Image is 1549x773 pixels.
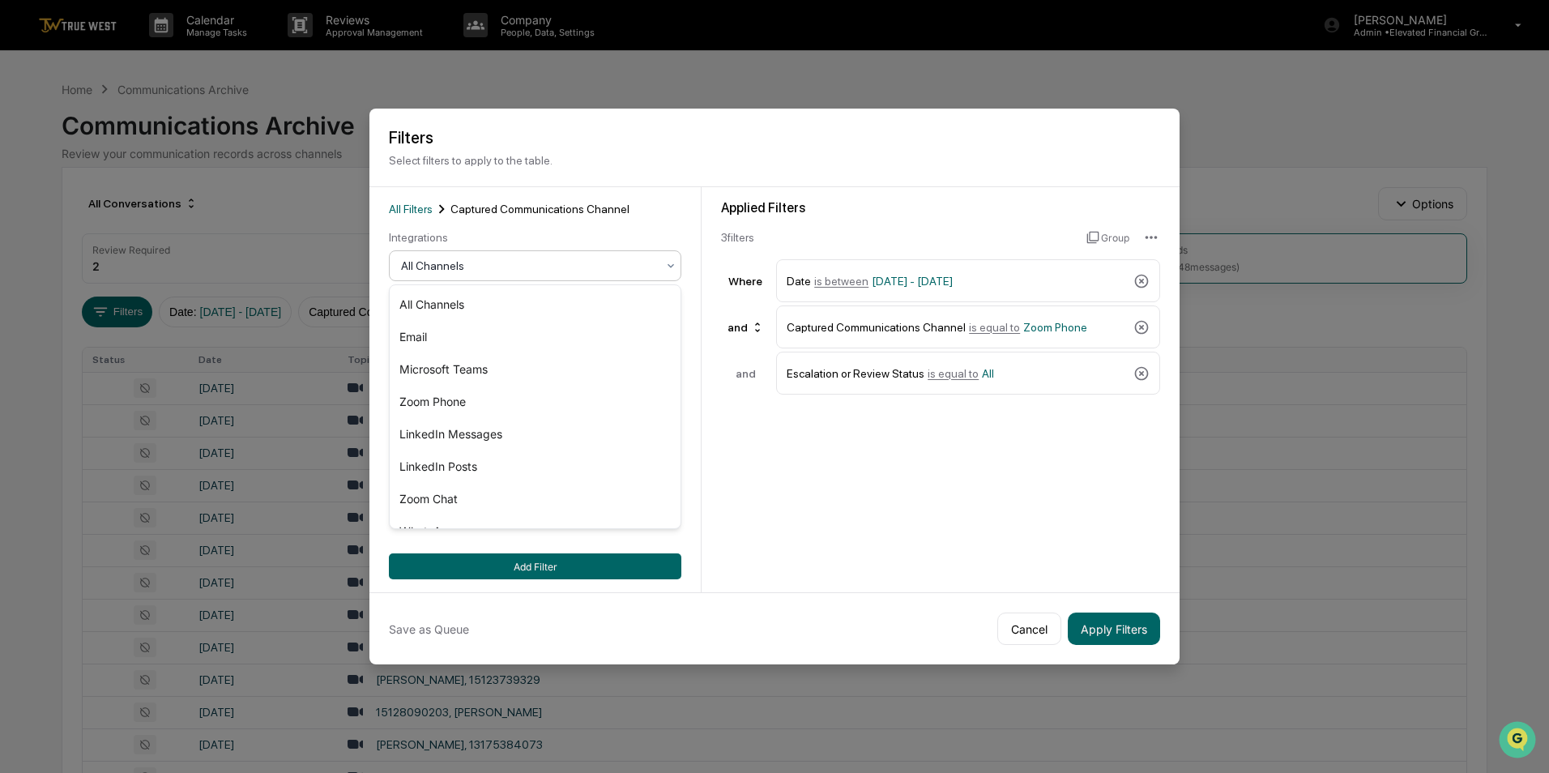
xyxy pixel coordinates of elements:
div: 🗄️ [117,206,130,219]
div: LinkedIn Messages [390,418,681,451]
div: 3 filter s [721,231,1073,244]
div: Email [390,321,681,353]
div: Escalation or Review Status [787,359,1127,387]
div: and [721,314,770,340]
span: [DATE] - [DATE] [872,275,953,288]
p: How can we help? [16,34,295,60]
iframe: Open customer support [1497,720,1541,763]
div: We're available if you need us! [55,140,205,153]
span: All Filters [389,203,433,216]
div: Zoom Chat [390,483,681,515]
button: Save as Queue [389,613,469,645]
a: 🗄️Attestations [111,198,207,227]
span: Captured Communications Channel [450,203,629,216]
div: Integrations [389,231,681,244]
span: Attestations [134,204,201,220]
span: Pylon [161,275,196,287]
span: is equal to [969,321,1020,334]
span: Preclearance [32,204,105,220]
div: Microsoft Teams [390,353,681,386]
div: 🖐️ [16,206,29,219]
div: Date [787,267,1127,295]
a: 🖐️Preclearance [10,198,111,227]
span: is equal to [928,367,979,380]
button: Cancel [997,613,1061,645]
div: Applied Filters [721,200,1160,216]
div: 🔎 [16,237,29,250]
span: All [982,367,994,380]
button: Apply Filters [1068,613,1160,645]
p: Select filters to apply to the table. [389,154,1160,167]
span: Zoom Phone [1023,321,1087,334]
h2: Filters [389,128,1160,147]
a: Powered byPylon [114,274,196,287]
a: 🔎Data Lookup [10,228,109,258]
button: Group [1086,224,1129,250]
span: is between [814,275,868,288]
div: WhatsApp [390,515,681,548]
div: LinkedIn Posts [390,451,681,483]
button: Start new chat [275,129,295,148]
div: Captured Communications Channel [787,313,1127,341]
button: Add Filter [389,553,681,579]
img: 1746055101610-c473b297-6a78-478c-a979-82029cc54cd1 [16,124,45,153]
span: Data Lookup [32,235,102,251]
div: and [721,367,770,380]
div: Start new chat [55,124,266,140]
div: All Channels [390,288,681,321]
div: Zoom Phone [390,386,681,418]
div: Where [721,275,770,288]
